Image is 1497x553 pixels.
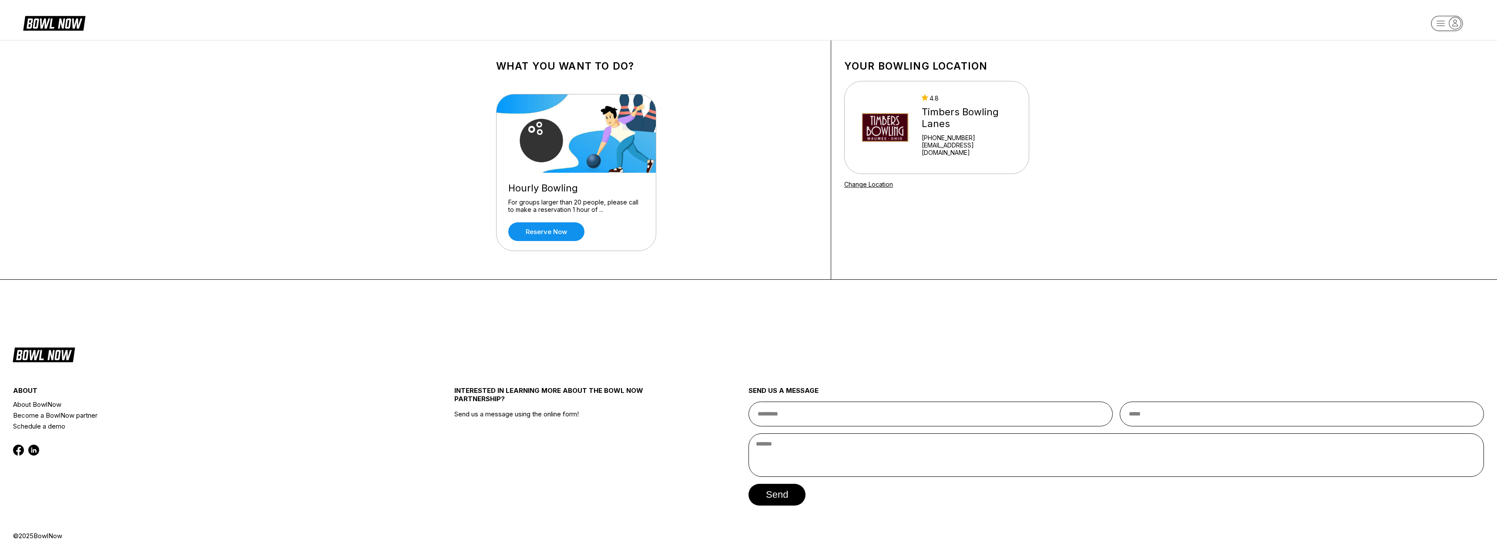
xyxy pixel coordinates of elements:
[508,222,584,241] a: Reserve now
[13,410,381,421] a: Become a BowlNow partner
[13,399,381,410] a: About BowlNow
[508,198,644,214] div: For groups larger than 20 people, please call to make a reservation 1 hour of ...
[748,386,1484,402] div: send us a message
[844,60,1029,72] h1: Your bowling location
[922,94,1017,102] div: 4.8
[922,141,1017,156] a: [EMAIL_ADDRESS][DOMAIN_NAME]
[13,386,381,399] div: about
[13,421,381,432] a: Schedule a demo
[844,181,893,188] a: Change Location
[13,532,1484,540] div: © 2025 BowlNow
[922,106,1017,130] div: Timbers Bowling Lanes
[856,95,914,160] img: Timbers Bowling Lanes
[497,94,657,173] img: Hourly Bowling
[748,484,806,506] button: send
[922,134,1017,141] div: [PHONE_NUMBER]
[454,367,675,532] div: Send us a message using the online form!
[454,386,675,410] div: INTERESTED IN LEARNING MORE ABOUT THE BOWL NOW PARTNERSHIP?
[496,60,818,72] h1: What you want to do?
[508,182,644,194] div: Hourly Bowling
